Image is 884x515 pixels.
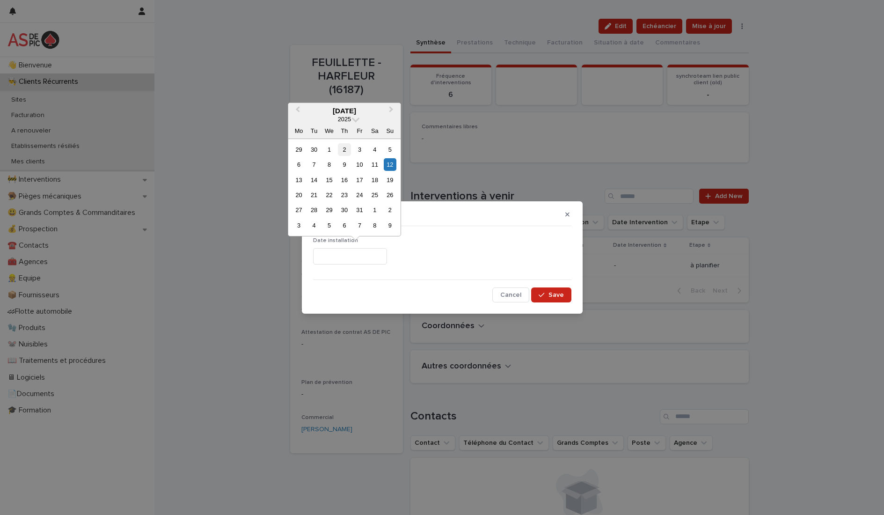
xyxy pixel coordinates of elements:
[307,158,320,171] div: Choose Tuesday, 7 October 2025
[338,125,351,137] div: Th
[307,219,320,232] div: Choose Tuesday, 4 November 2025
[353,189,366,201] div: Choose Friday, 24 October 2025
[292,189,305,201] div: Choose Monday, 20 October 2025
[323,174,336,186] div: Choose Wednesday, 15 October 2025
[292,219,305,232] div: Choose Monday, 3 November 2025
[323,189,336,201] div: Choose Wednesday, 22 October 2025
[385,104,400,119] button: Next Month
[384,219,396,232] div: Choose Sunday, 9 November 2025
[384,143,396,156] div: Choose Sunday, 5 October 2025
[384,204,396,216] div: Choose Sunday, 2 November 2025
[323,143,336,156] div: Choose Wednesday, 1 October 2025
[307,174,320,186] div: Choose Tuesday, 14 October 2025
[384,125,396,137] div: Su
[307,189,320,201] div: Choose Tuesday, 21 October 2025
[338,143,351,156] div: Choose Thursday, 2 October 2025
[368,189,381,201] div: Choose Saturday, 25 October 2025
[292,204,305,216] div: Choose Monday, 27 October 2025
[353,158,366,171] div: Choose Friday, 10 October 2025
[368,158,381,171] div: Choose Saturday, 11 October 2025
[323,158,336,171] div: Choose Wednesday, 8 October 2025
[353,125,366,137] div: Fr
[323,204,336,216] div: Choose Wednesday, 29 October 2025
[292,174,305,186] div: Choose Monday, 13 October 2025
[307,125,320,137] div: Tu
[291,142,397,233] div: month 2025-10
[307,204,320,216] div: Choose Tuesday, 28 October 2025
[338,219,351,232] div: Choose Thursday, 6 November 2025
[292,143,305,156] div: Choose Monday, 29 September 2025
[368,204,381,216] div: Choose Saturday, 1 November 2025
[323,125,336,137] div: We
[338,174,351,186] div: Choose Thursday, 16 October 2025
[368,143,381,156] div: Choose Saturday, 4 October 2025
[368,125,381,137] div: Sa
[288,107,401,115] div: [DATE]
[289,104,304,119] button: Previous Month
[353,219,366,232] div: Choose Friday, 7 November 2025
[323,219,336,232] div: Choose Wednesday, 5 November 2025
[500,292,521,298] span: Cancel
[492,287,529,302] button: Cancel
[307,143,320,156] div: Choose Tuesday, 30 September 2025
[368,219,381,232] div: Choose Saturday, 8 November 2025
[548,292,564,298] span: Save
[353,204,366,216] div: Choose Friday, 31 October 2025
[338,158,351,171] div: Choose Thursday, 9 October 2025
[384,174,396,186] div: Choose Sunday, 19 October 2025
[292,125,305,137] div: Mo
[368,174,381,186] div: Choose Saturday, 18 October 2025
[338,116,351,123] span: 2025
[338,189,351,201] div: Choose Thursday, 23 October 2025
[338,204,351,216] div: Choose Thursday, 30 October 2025
[292,158,305,171] div: Choose Monday, 6 October 2025
[384,189,396,201] div: Choose Sunday, 26 October 2025
[384,158,396,171] div: Choose Sunday, 12 October 2025
[353,174,366,186] div: Choose Friday, 17 October 2025
[531,287,571,302] button: Save
[353,143,366,156] div: Choose Friday, 3 October 2025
